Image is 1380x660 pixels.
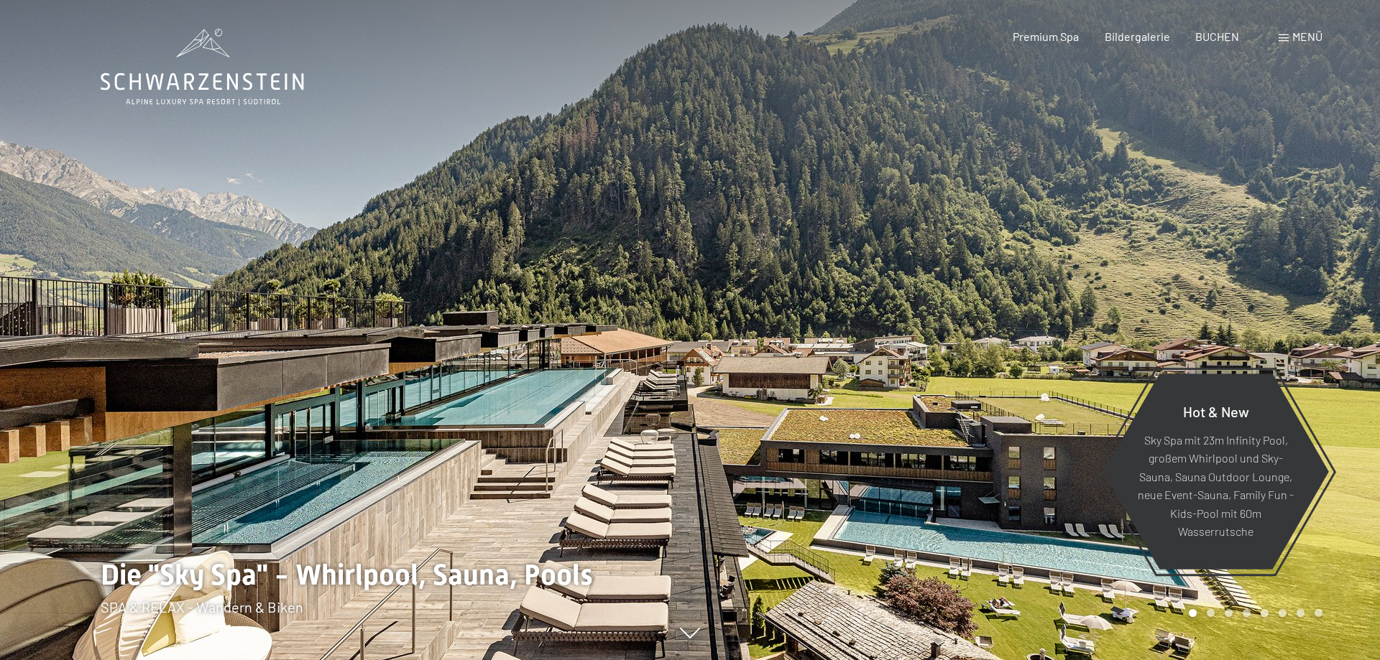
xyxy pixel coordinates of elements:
span: Hot & New [1183,402,1249,419]
span: Menü [1292,29,1322,43]
a: BUCHEN [1195,29,1239,43]
div: Carousel Page 1 (Current Slide) [1189,609,1197,617]
div: Carousel Page 8 [1315,609,1322,617]
a: Bildergalerie [1105,29,1170,43]
div: Carousel Pagination [1184,609,1322,617]
a: Premium Spa [1013,29,1079,43]
div: Carousel Page 7 [1297,609,1305,617]
div: Carousel Page 5 [1261,609,1269,617]
a: Hot & New Sky Spa mit 23m Infinity Pool, großem Whirlpool und Sky-Sauna, Sauna Outdoor Lounge, ne... [1102,373,1330,570]
div: Carousel Page 6 [1279,609,1287,617]
p: Sky Spa mit 23m Infinity Pool, großem Whirlpool und Sky-Sauna, Sauna Outdoor Lounge, neue Event-S... [1138,430,1294,541]
div: Carousel Page 3 [1225,609,1233,617]
div: Carousel Page 2 [1207,609,1215,617]
div: Carousel Page 4 [1243,609,1251,617]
